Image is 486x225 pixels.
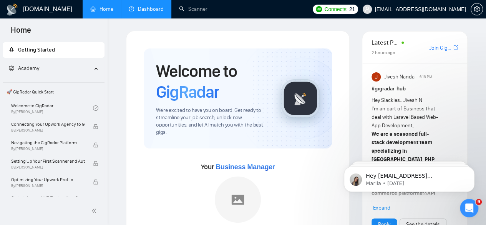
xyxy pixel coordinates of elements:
p: Message from Mariia, sent 3w ago [33,30,133,37]
a: searchScanner [179,6,207,12]
img: logo [6,3,18,16]
span: 2 hours ago [372,50,395,55]
iframe: Intercom live chat [460,199,478,217]
button: setting [471,3,483,15]
a: setting [471,6,483,12]
strong: We are a seasoned full-stack development team specializing in [GEOGRAPHIC_DATA], PHP, and scalabl... [372,131,435,180]
span: Academy [9,65,39,72]
span: 21 [349,5,355,13]
span: lock [93,142,98,148]
img: gigradar-logo.png [281,79,320,118]
span: Getting Started [18,47,55,53]
span: Connecting Your Upwork Agency to GigRadar [11,120,85,128]
a: export [453,44,458,51]
span: 6:18 PM [419,73,432,80]
a: dashboardDashboard [129,6,164,12]
h1: Welcome to [156,61,269,102]
span: By [PERSON_NAME] [11,183,85,188]
span: Hey [EMAIL_ADDRESS][DOMAIN_NAME], Looks like your Upwork agency 3Brain Technolabs Private Limited... [33,22,133,135]
a: homeHome [90,6,113,12]
span: Latest Posts from the GigRadar Community [372,38,399,47]
li: Getting Started [3,42,104,58]
span: By [PERSON_NAME] [11,147,85,151]
img: Jivesh Nanda [372,72,381,82]
span: Connects: [324,5,347,13]
span: Your [201,163,275,171]
h1: # gigradar-hub [372,85,458,93]
span: Business Manager [216,163,275,171]
span: Optimizing and A/B Testing Your Scanner for Better Results [11,194,85,202]
span: lock [93,124,98,129]
span: export [453,44,458,50]
span: double-left [91,207,99,215]
span: user [365,7,370,12]
iframe: Intercom notifications message [332,150,486,204]
span: lock [93,161,98,166]
span: rocket [9,47,14,52]
span: check-circle [93,105,98,111]
span: fund-projection-screen [9,65,14,71]
img: placeholder.png [215,177,261,223]
span: 9 [476,199,482,205]
span: GigRadar [156,82,219,102]
span: Home [5,25,37,41]
span: By [PERSON_NAME] [11,165,85,170]
span: Academy [18,65,39,72]
span: Jivesh Nanda [384,73,415,81]
span: Navigating the GigRadar Platform [11,139,85,147]
span: Optimizing Your Upwork Profile [11,176,85,183]
span: By [PERSON_NAME] [11,128,85,133]
span: lock [93,179,98,185]
span: Setting Up Your First Scanner and Auto-Bidder [11,157,85,165]
a: Welcome to GigRadarBy[PERSON_NAME] [11,100,93,117]
span: 🚀 GigRadar Quick Start [3,84,104,100]
img: upwork-logo.png [316,6,322,12]
a: Join GigRadar Slack Community [429,44,452,52]
span: Expand [373,205,390,211]
span: We're excited to have you on board. Get ready to streamline your job search, unlock new opportuni... [156,107,269,136]
span: setting [471,6,483,12]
